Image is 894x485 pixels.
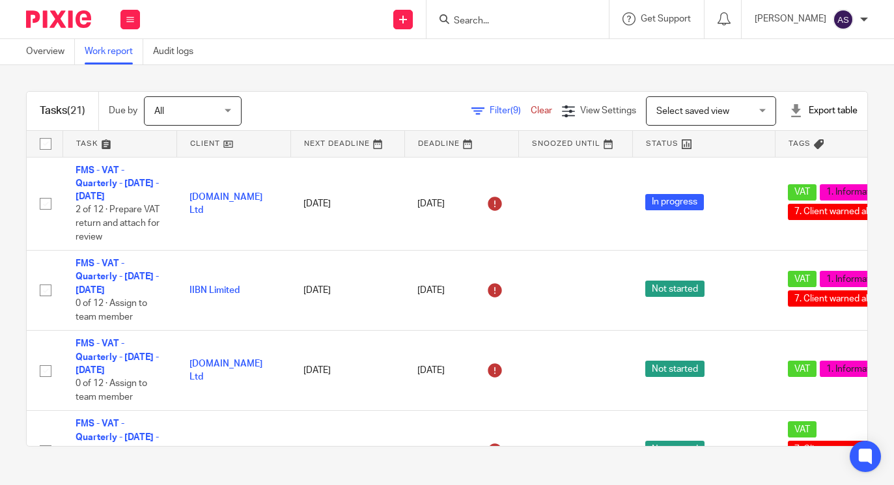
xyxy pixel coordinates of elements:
span: 2 of 12 · Prepare VAT return and attach for review [76,206,160,242]
span: (21) [67,105,85,116]
a: IIBN Limited [189,286,240,295]
a: Clear [531,106,552,115]
span: VAT [788,184,817,201]
span: VAT [788,361,817,377]
span: View Settings [580,106,636,115]
div: [DATE] [417,440,505,461]
td: [DATE] [290,331,404,411]
a: FMS - VAT - Quarterly - [DATE] - [DATE] [76,419,159,455]
a: Audit logs [153,39,203,64]
span: Select saved view [656,107,729,116]
img: svg%3E [833,9,854,30]
span: Filter [490,106,531,115]
span: Not started [645,441,705,457]
a: [DOMAIN_NAME] Ltd [189,359,262,381]
span: All [154,107,164,116]
h1: Tasks [40,104,85,118]
span: (9) [510,106,521,115]
div: Export table [789,104,858,117]
td: [DATE] [290,251,404,331]
span: Not started [645,281,705,297]
span: VAT [788,421,817,437]
span: In progress [645,194,704,210]
span: 0 of 12 · Assign to team member [76,379,147,402]
a: FMS - VAT - Quarterly - [DATE] - [DATE] [76,166,159,202]
img: Pixie [26,10,91,28]
p: [PERSON_NAME] [755,12,826,25]
span: Tags [789,140,811,147]
input: Search [453,16,570,27]
span: Not started [645,361,705,377]
a: Work report [85,39,143,64]
a: [DOMAIN_NAME] Ltd [189,193,262,215]
a: FMS - VAT - Quarterly - [DATE] - [DATE] [76,339,159,375]
div: [DATE] [417,193,505,214]
span: 0 of 12 · Assign to team member [76,299,147,322]
a: FMS - VAT - Quarterly - [DATE] - [DATE] [76,259,159,295]
td: [DATE] [290,157,404,251]
p: Due by [109,104,137,117]
div: [DATE] [417,360,505,381]
div: [DATE] [417,280,505,301]
span: Get Support [641,14,691,23]
span: VAT [788,271,817,287]
a: Overview [26,39,75,64]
